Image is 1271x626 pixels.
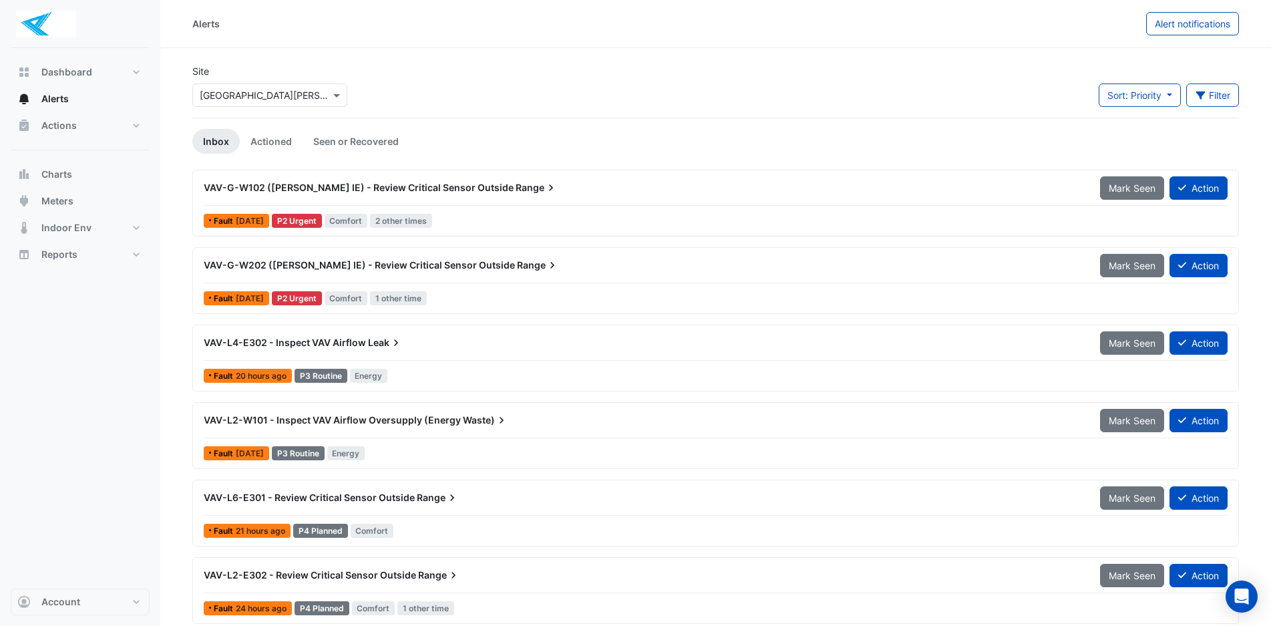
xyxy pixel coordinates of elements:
span: 1 other time [370,291,427,305]
button: Mark Seen [1100,331,1164,355]
button: Action [1169,176,1228,200]
span: Mark Seen [1109,492,1155,504]
span: Waste) [463,414,508,427]
button: Mark Seen [1100,176,1164,200]
span: Range [517,259,559,272]
app-icon: Actions [17,119,31,132]
span: Indoor Env [41,221,92,234]
span: Fault [214,605,236,613]
button: Alert notifications [1146,12,1239,35]
span: Mon 04-Aug-2025 09:00 AWST [236,448,264,458]
span: Comfort [352,601,395,615]
button: Mark Seen [1100,254,1164,277]
button: Dashboard [11,59,150,86]
button: Reports [11,241,150,268]
span: Comfort [351,524,394,538]
span: Leak [368,336,403,349]
span: Mark Seen [1109,182,1155,194]
span: Energy [327,446,365,460]
span: VAV-G-W102 ([PERSON_NAME] IE) - Review Critical Sensor Outside [204,182,514,193]
span: Comfort [325,291,368,305]
button: Sort: Priority [1099,84,1181,107]
span: Wed 06-Aug-2025 17:15 AWST [236,216,264,226]
span: 1 other time [397,601,454,615]
span: VAV-G-W202 ([PERSON_NAME] IE) - Review Critical Sensor Outside [204,259,515,271]
span: Fault [214,295,236,303]
img: Company Logo [16,11,76,37]
span: Alerts [41,92,69,106]
button: Alerts [11,86,150,112]
span: Meters [41,194,73,208]
div: P2 Urgent [272,291,322,305]
span: Fault [214,450,236,458]
span: Thu 07-Aug-2025 12:15 AWST [236,526,285,536]
span: Mark Seen [1109,337,1155,349]
span: Mark Seen [1109,260,1155,271]
button: Charts [11,161,150,188]
div: P3 Routine [295,369,347,383]
span: VAV-L4-E302 - Inspect VAV Airflow [204,337,366,348]
span: Actions [41,119,77,132]
span: Charts [41,168,72,181]
a: Inbox [192,129,240,154]
button: Action [1169,409,1228,432]
a: Actioned [240,129,303,154]
span: VAV-L2-W101 - Inspect VAV Airflow Oversupply (Energy [204,414,461,426]
button: Action [1169,331,1228,355]
button: Mark Seen [1100,409,1164,432]
div: P4 Planned [293,524,348,538]
div: Open Intercom Messenger [1226,581,1258,613]
button: Filter [1186,84,1240,107]
app-icon: Alerts [17,92,31,106]
button: Action [1169,486,1228,510]
button: Account [11,589,150,615]
app-icon: Dashboard [17,65,31,79]
span: Alert notifications [1155,18,1230,29]
button: Mark Seen [1100,564,1164,587]
button: Actions [11,112,150,139]
button: Meters [11,188,150,214]
span: Thu 07-Aug-2025 12:45 AWST [236,371,287,381]
span: Comfort [325,214,368,228]
app-icon: Indoor Env [17,221,31,234]
app-icon: Charts [17,168,31,181]
button: Indoor Env [11,214,150,241]
span: Mark Seen [1109,570,1155,581]
button: Mark Seen [1100,486,1164,510]
label: Site [192,64,209,78]
div: P2 Urgent [272,214,322,228]
div: P3 Routine [272,446,325,460]
span: Energy [350,369,388,383]
span: Mark Seen [1109,415,1155,426]
span: Wed 06-Aug-2025 13:15 AWST [236,293,264,303]
span: Range [516,181,558,194]
app-icon: Reports [17,248,31,261]
span: Account [41,595,80,609]
div: Alerts [192,17,220,31]
span: Sort: Priority [1107,90,1161,101]
span: Thu 07-Aug-2025 09:00 AWST [236,603,287,613]
span: VAV-L6-E301 - Review Critical Sensor Outside [204,492,415,503]
span: Fault [214,527,236,535]
span: Reports [41,248,77,261]
button: Action [1169,254,1228,277]
button: Action [1169,564,1228,587]
span: 2 other times [370,214,432,228]
span: Fault [214,217,236,225]
span: Fault [214,372,236,380]
span: Range [418,569,460,582]
span: VAV-L2-E302 - Review Critical Sensor Outside [204,569,416,581]
span: Range [417,491,459,504]
app-icon: Meters [17,194,31,208]
div: P4 Planned [295,601,349,615]
span: Dashboard [41,65,92,79]
a: Seen or Recovered [303,129,409,154]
